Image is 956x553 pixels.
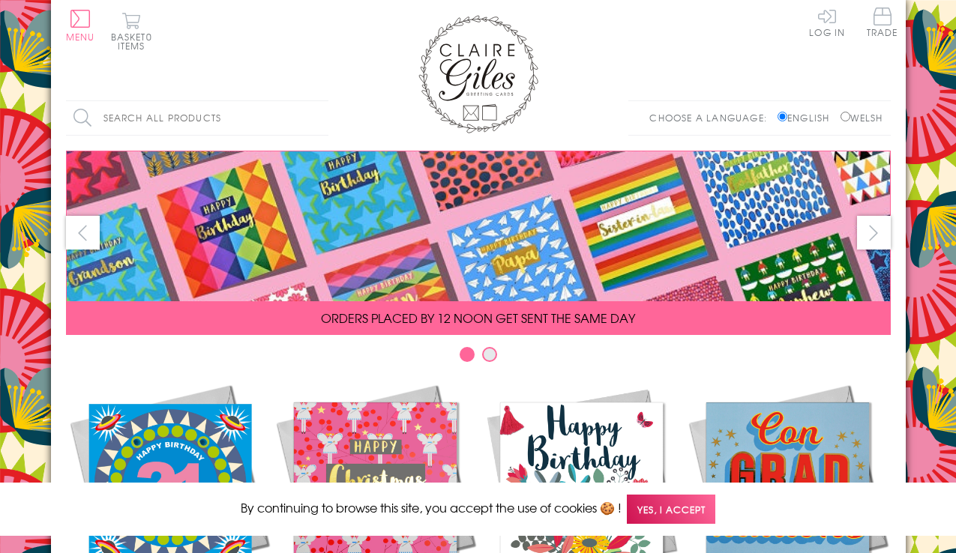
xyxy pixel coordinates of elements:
[857,216,891,250] button: next
[867,7,898,37] span: Trade
[321,309,635,327] span: ORDERS PLACED BY 12 NOON GET SENT THE SAME DAY
[118,30,152,52] span: 0 items
[778,112,787,121] input: English
[841,111,883,124] label: Welsh
[313,101,328,135] input: Search
[66,10,95,41] button: Menu
[66,216,100,250] button: prev
[418,15,538,133] img: Claire Giles Greetings Cards
[809,7,845,37] a: Log In
[778,111,837,124] label: English
[482,347,497,362] button: Carousel Page 2
[111,12,152,50] button: Basket0 items
[867,7,898,40] a: Trade
[649,111,775,124] p: Choose a language:
[66,30,95,43] span: Menu
[460,347,475,362] button: Carousel Page 1 (Current Slide)
[66,346,891,369] div: Carousel Pagination
[66,101,328,135] input: Search all products
[841,112,850,121] input: Welsh
[627,495,715,524] span: Yes, I accept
